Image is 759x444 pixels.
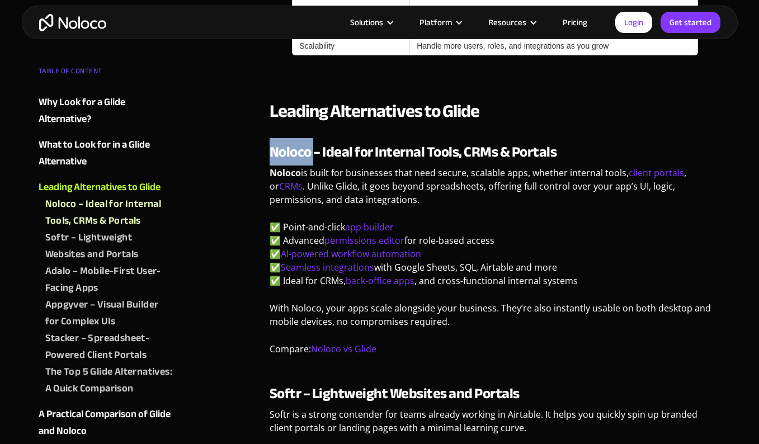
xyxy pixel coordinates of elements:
[270,138,557,166] strong: Noloco – Ideal for Internal Tools, CRMs & Portals
[474,15,549,30] div: Resources
[270,380,520,407] strong: Softr – Lightweight Websites and Portals
[488,15,526,30] div: Resources
[549,15,601,30] a: Pricing
[270,220,721,296] p: ✅ Point-and-click ✅ Advanced for role-based access ✅ ✅ with Google Sheets, SQL, Airtable and more...
[39,63,174,85] div: TABLE OF CONTENT
[45,196,174,229] a: Noloco – Ideal for Internal Tools, CRMs & Portals
[270,408,721,443] p: Softr is a strong contender for teams already working in Airtable. It helps you quickly spin up b...
[281,261,374,273] a: Seamless integrations
[45,296,174,330] a: Appgyver – Visual Builder for Complex UIs
[270,301,721,337] p: With Noloco, your apps scale alongside your business. They’re also instantly usable on both deskt...
[409,37,698,55] td: Handle more users, roles, and integrations as you grow
[279,180,303,192] a: CRMs
[39,94,174,127] a: Why Look for a Glide Alternative?
[615,12,652,33] a: Login
[281,248,421,260] a: AI-powered workflow automation
[350,15,383,30] div: Solutions
[270,95,479,128] strong: Leading Alternatives to Glide
[292,37,409,55] td: Scalability
[39,136,174,170] a: What to Look for in a Glide Alternative
[346,275,414,287] a: back-office apps
[336,15,406,30] div: Solutions
[270,166,721,215] p: is built for businesses that need secure, scalable apps, whether internal tools, , or . Unlike Gl...
[45,229,174,263] a: Softr – Lightweight Websites and Portals
[45,330,174,363] a: Stacker – Spreadsheet-Powered Client Portals
[661,12,720,33] a: Get started
[324,234,404,247] a: permissions editor
[311,343,376,355] a: Noloco vs Glide
[629,167,684,179] a: client portals
[406,15,474,30] div: Platform
[270,342,721,364] p: Compare:
[45,363,174,397] a: The Top 5 Glide Alternatives: A Quick Comparison
[270,167,301,179] strong: Noloco
[39,179,161,196] div: Leading Alternatives to Glide
[39,406,174,440] a: A Practical Comparison of Glide and Noloco
[39,179,174,196] a: Leading Alternatives to Glide
[45,263,174,296] a: Adalo – Mobile-First User-Facing Apps
[345,221,394,233] a: app builder
[39,14,106,31] a: home
[419,15,452,30] div: Platform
